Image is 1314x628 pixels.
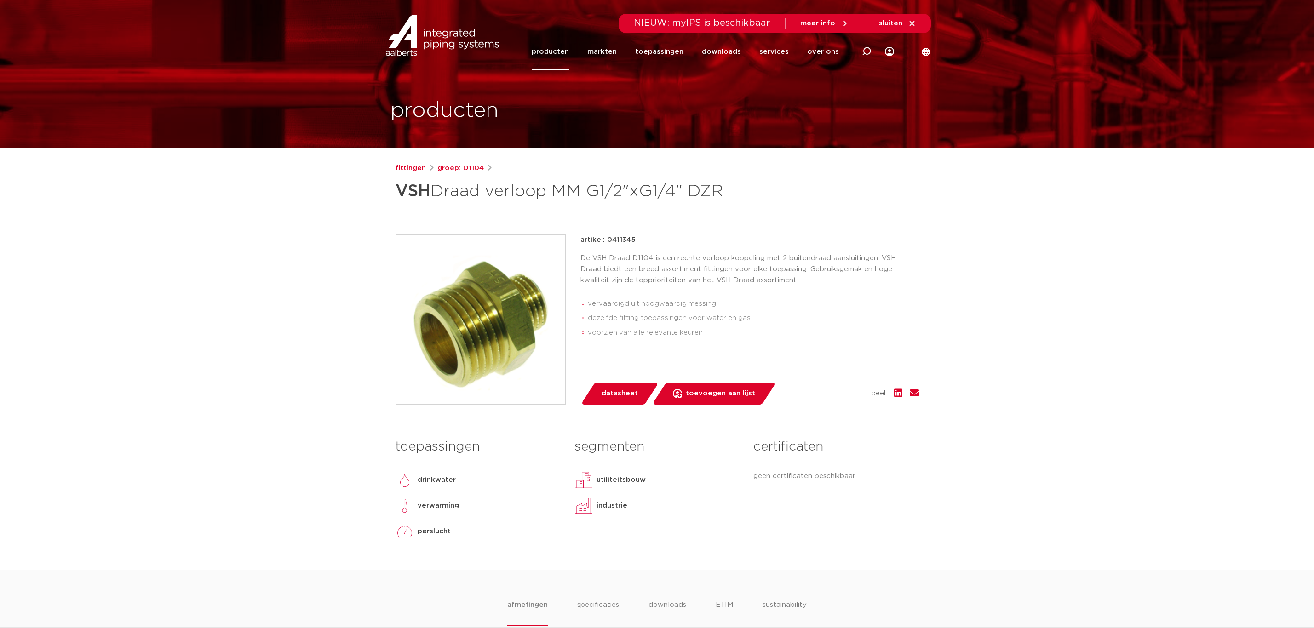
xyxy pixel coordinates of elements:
[418,474,456,485] p: drinkwater
[763,599,807,626] li: sustainability
[396,471,414,489] img: drinkwater
[635,33,683,70] a: toepassingen
[807,33,839,70] a: over ons
[418,500,459,511] p: verwarming
[879,19,916,28] a: sluiten
[580,234,636,245] p: artikel: 0411345
[577,599,619,626] li: specificaties
[879,20,902,27] span: sluiten
[574,438,740,456] h3: segmenten
[580,383,659,405] a: datasheet
[396,497,414,515] img: verwarming
[753,471,918,482] p: geen certificaten beschikbaar
[532,33,839,70] nav: Menu
[574,497,593,515] img: industrie
[634,18,770,28] span: NIEUW: myIPS is beschikbaar
[588,297,919,311] li: vervaardigd uit hoogwaardig messing
[532,33,569,70] a: producten
[648,599,686,626] li: downloads
[871,388,887,399] span: deel:
[396,438,561,456] h3: toepassingen
[588,311,919,325] li: dezelfde fitting toepassingen voor water en gas
[597,500,627,511] p: industrie
[800,20,835,27] span: meer info
[753,438,918,456] h3: certificaten
[597,474,646,485] p: utiliteitsbouw
[418,526,451,537] p: perslucht
[396,235,565,404] img: Product Image for VSH Draad verloop MM G1/2"xG1/4" DZR
[390,96,499,126] h1: producten
[702,33,741,70] a: downloads
[437,163,484,174] a: groep: D1104
[686,386,755,401] span: toevoegen aan lijst
[396,522,414,541] img: perslucht
[580,253,919,286] p: De VSH Draad D1104 is een rechte verloop koppeling met 2 buitendraad aansluitingen. VSH Draad bie...
[588,325,919,340] li: voorzien van alle relevante keuren
[885,33,894,70] div: my IPS
[602,386,638,401] span: datasheet
[759,33,789,70] a: services
[716,599,733,626] li: ETIM
[396,163,426,174] a: fittingen
[396,177,741,205] h1: Draad verloop MM G1/2"xG1/4" DZR
[587,33,617,70] a: markten
[396,183,430,200] strong: VSH
[800,19,849,28] a: meer info
[574,471,593,489] img: utiliteitsbouw
[507,599,547,626] li: afmetingen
